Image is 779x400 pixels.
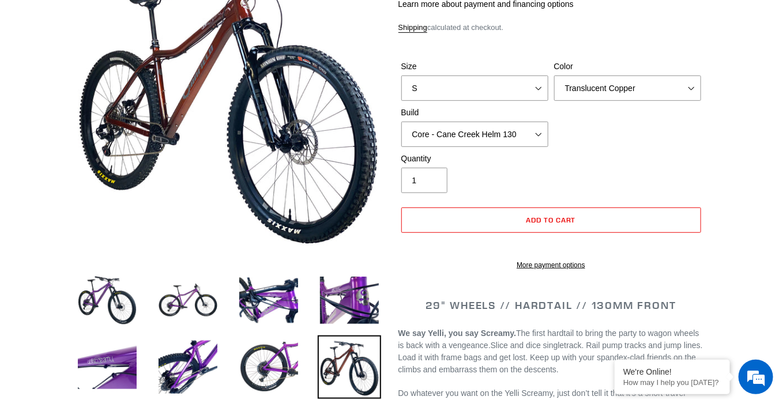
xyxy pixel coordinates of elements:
img: Load image into Gallery viewer, YELLI SCREAMY - Complete Bike [156,335,220,399]
img: Load image into Gallery viewer, YELLI SCREAMY - Complete Bike [318,335,381,399]
img: Load image into Gallery viewer, YELLI SCREAMY - Complete Bike [76,269,139,332]
span: 29" WHEELS // HARDTAIL // 130MM FRONT [426,299,676,312]
label: Size [401,61,548,73]
b: We say Yelli, you say Screamy. [398,329,517,338]
span: The first hardtail to bring the party to wagon wheels is back with a vengeance. [398,329,699,350]
p: How may I help you today? [623,378,721,387]
div: We're Online! [623,367,721,376]
a: More payment options [401,260,701,270]
label: Color [554,61,701,73]
img: Load image into Gallery viewer, YELLI SCREAMY - Complete Bike [318,269,381,332]
img: Load image into Gallery viewer, YELLI SCREAMY - Complete Bike [237,335,300,399]
p: Slice and dice singletrack. Rail pump tracks and jump lines. Load it with frame bags and get lost... [398,327,704,376]
img: Load image into Gallery viewer, YELLI SCREAMY - Complete Bike [156,269,220,332]
a: Shipping [398,23,428,33]
label: Build [401,107,548,119]
button: Add to cart [401,207,701,233]
img: Load image into Gallery viewer, YELLI SCREAMY - Complete Bike [76,335,139,399]
div: calculated at checkout. [398,22,704,33]
img: Load image into Gallery viewer, YELLI SCREAMY - Complete Bike [237,269,300,332]
label: Quantity [401,153,548,165]
span: Add to cart [526,216,576,224]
